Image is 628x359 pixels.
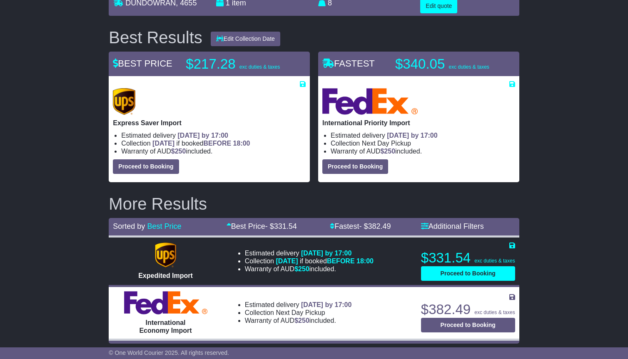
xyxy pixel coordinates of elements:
a: Best Price- $331.54 [227,222,297,230]
div: Best Results [105,28,207,47]
li: Warranty of AUD included. [331,147,515,155]
li: Collection [331,139,515,147]
span: 18:00 [233,140,250,147]
span: [DATE] by 17:00 [301,250,352,257]
li: Estimated delivery [331,131,515,139]
span: Sorted by [113,222,145,230]
span: BEFORE [203,140,231,147]
span: FASTEST [322,58,375,69]
span: 250 [298,265,309,272]
span: $ [294,317,309,324]
span: [DATE] [276,257,298,265]
li: Collection [245,257,374,265]
span: if booked [152,140,250,147]
span: Next Day Pickup [362,140,411,147]
span: [DATE] [152,140,174,147]
a: Additional Filters [421,222,484,230]
li: Warranty of AUD included. [121,147,306,155]
span: International Economy Import [139,319,192,334]
span: 250 [384,148,395,155]
a: Best Price [147,222,181,230]
li: Collection [121,139,306,147]
li: Estimated delivery [121,131,306,139]
span: [DATE] by 17:00 [301,301,352,308]
li: Estimated delivery [245,249,374,257]
img: FedEx Express: International Priority Import [322,88,418,115]
button: Proceed to Booking [113,159,179,174]
button: Edit Collection Date [211,32,280,46]
img: UPS (new): Express Saver Import [113,88,135,115]
span: - $ [265,222,297,230]
span: 250 [175,148,186,155]
p: $331.54 [421,250,515,266]
li: Warranty of AUD included. [245,317,352,324]
span: 382.49 [368,222,391,230]
span: $ [294,265,309,272]
span: BEST PRICE [113,58,172,69]
p: $382.49 [421,301,515,318]
span: exc duties & taxes [449,64,489,70]
button: Proceed to Booking [322,159,388,174]
span: exc duties & taxes [474,258,515,264]
h2: More Results [109,195,519,213]
span: Expedited Import [138,272,193,279]
span: [DATE] by 17:00 [178,132,229,139]
span: BEFORE [327,257,355,265]
span: 18:00 [356,257,374,265]
span: $ [171,148,186,155]
span: exc duties & taxes [239,64,280,70]
span: Next Day Pickup [276,309,325,316]
p: Express Saver Import [113,119,306,127]
span: $ [380,148,395,155]
li: Estimated delivery [245,301,352,309]
li: Collection [245,309,352,317]
span: 250 [298,317,309,324]
span: exc duties & taxes [474,309,515,315]
span: - $ [359,222,391,230]
button: Proceed to Booking [421,318,515,332]
p: International Priority Import [322,119,515,127]
a: Fastest- $382.49 [330,222,391,230]
span: [DATE] by 17:00 [387,132,438,139]
button: Proceed to Booking [421,266,515,281]
p: $217.28 [186,56,290,72]
span: if booked [276,257,373,265]
img: UPS (new): Expedited Import [155,243,176,267]
span: 331.54 [274,222,297,230]
li: Warranty of AUD included. [245,265,374,273]
img: FedEx Express: International Economy Import [124,291,207,314]
p: $340.05 [395,56,499,72]
span: © One World Courier 2025. All rights reserved. [109,349,229,356]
